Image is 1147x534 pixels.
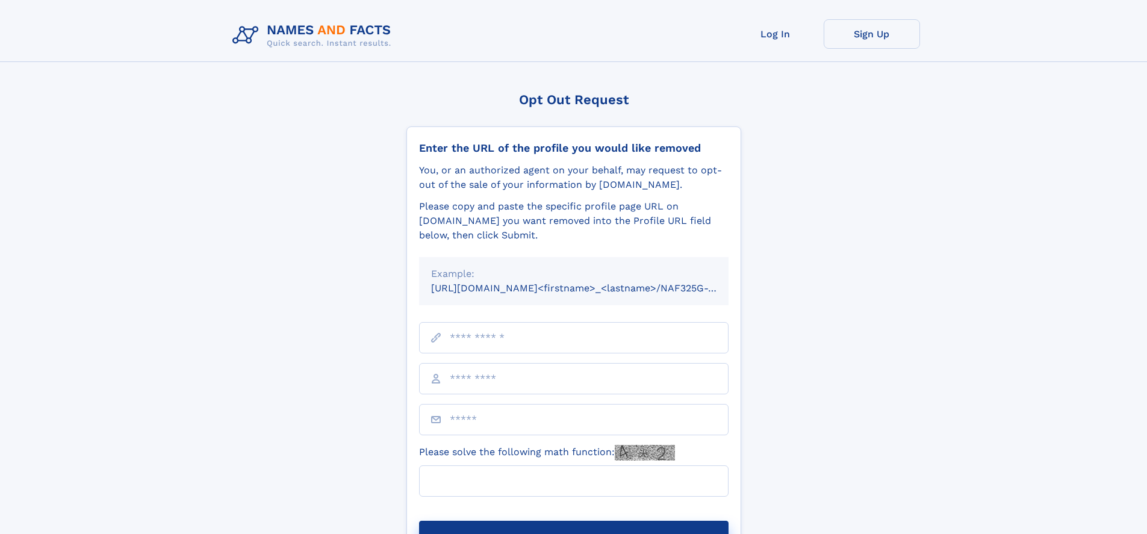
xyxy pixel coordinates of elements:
[431,282,751,294] small: [URL][DOMAIN_NAME]<firstname>_<lastname>/NAF325G-xxxxxxxx
[419,199,729,243] div: Please copy and paste the specific profile page URL on [DOMAIN_NAME] you want removed into the Pr...
[824,19,920,49] a: Sign Up
[419,163,729,192] div: You, or an authorized agent on your behalf, may request to opt-out of the sale of your informatio...
[419,141,729,155] div: Enter the URL of the profile you would like removed
[727,19,824,49] a: Log In
[228,19,401,52] img: Logo Names and Facts
[419,445,675,461] label: Please solve the following math function:
[431,267,716,281] div: Example:
[406,92,741,107] div: Opt Out Request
